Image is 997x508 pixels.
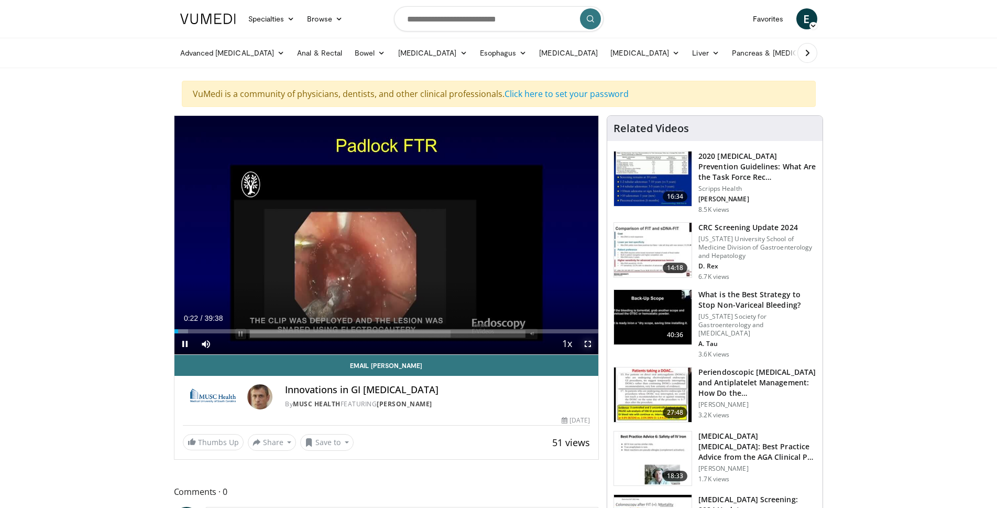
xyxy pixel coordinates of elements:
[474,42,533,63] a: Esophagus
[201,314,203,322] span: /
[747,8,790,29] a: Favorites
[663,263,688,273] span: 14:18
[377,399,432,408] a: [PERSON_NAME]
[301,8,349,29] a: Browse
[174,333,195,354] button: Pause
[698,367,816,398] h3: Periendoscopic [MEDICAL_DATA] and Antiplatelet Management: How Do the…
[698,340,816,348] p: A. Tau
[285,384,590,396] h4: Innovations in GI [MEDICAL_DATA]
[604,42,686,63] a: [MEDICAL_DATA]
[174,485,599,499] span: Comments 0
[698,411,729,419] p: 3.2K views
[577,333,598,354] button: Fullscreen
[291,42,348,63] a: Anal & Rectal
[613,289,816,359] a: 40:36 What is the Best Strategy to Stop Non-Variceal Bleeding? [US_STATE] Society for Gastroenter...
[663,191,688,202] span: 16:34
[698,273,729,281] p: 6.7K views
[698,151,816,182] h3: 2020 [MEDICAL_DATA] Prevention Guidelines: What Are the Task Force Rec…
[174,355,599,376] a: Email [PERSON_NAME]
[613,122,689,135] h4: Related Videos
[698,206,729,214] p: 8.5K views
[184,314,198,322] span: 0:22
[348,42,391,63] a: Bowel
[174,116,599,355] video-js: Video Player
[698,312,816,338] p: [US_STATE] Society for Gastroenterology and [MEDICAL_DATA]
[796,8,817,29] a: E
[698,475,729,483] p: 1.7K views
[698,195,816,203] p: [PERSON_NAME]
[556,333,577,354] button: Playback Rate
[242,8,301,29] a: Specialties
[248,434,297,451] button: Share
[698,222,816,233] h3: CRC Screening Update 2024
[505,88,629,100] a: Click here to set your password
[613,367,816,423] a: 27:48 Periendoscopic [MEDICAL_DATA] and Antiplatelet Management: How Do the… [PERSON_NAME] 3.2K v...
[285,399,590,409] div: By FEATURING
[698,289,816,310] h3: What is the Best Strategy to Stop Non-Variceal Bleeding?
[204,314,223,322] span: 39:38
[183,384,244,409] img: MUSC Health
[613,431,816,487] a: 18:33 [MEDICAL_DATA] [MEDICAL_DATA]: Best Practice Advice from the AGA Clinical P… [PERSON_NAME] ...
[614,223,692,277] img: 91500494-a7c6-4302-a3df-6280f031e251.150x105_q85_crop-smart_upscale.jpg
[613,222,816,281] a: 14:18 CRC Screening Update 2024 [US_STATE] University School of Medicine Division of Gastroentero...
[614,290,692,344] img: e6626c8c-8213-4553-a5ed-5161c846d23b.150x105_q85_crop-smart_upscale.jpg
[698,350,729,359] p: 3.6K views
[686,42,725,63] a: Liver
[300,434,354,451] button: Save to
[663,330,688,340] span: 40:36
[533,42,604,63] a: [MEDICAL_DATA]
[698,235,816,260] p: [US_STATE] University School of Medicine Division of Gastroenterology and Hepatology
[663,471,688,481] span: 18:33
[394,6,604,31] input: Search topics, interventions
[614,152,692,206] img: 1ac37fbe-7b52-4c81-8c6c-a0dd688d0102.150x105_q85_crop-smart_upscale.jpg
[195,333,216,354] button: Mute
[562,416,590,425] div: [DATE]
[614,368,692,422] img: 300b4142-32f1-4c4e-b4f8-1c599c7c7731.150x105_q85_crop-smart_upscale.jpg
[182,81,816,107] div: VuMedi is a community of physicians, dentists, and other clinical professionals.
[663,407,688,418] span: 27:48
[698,464,816,473] p: [PERSON_NAME]
[174,329,599,333] div: Progress Bar
[180,14,236,24] img: VuMedi Logo
[392,42,474,63] a: [MEDICAL_DATA]
[174,42,291,63] a: Advanced [MEDICAL_DATA]
[293,399,341,408] a: MUSC Health
[698,431,816,462] h3: [MEDICAL_DATA] [MEDICAL_DATA]: Best Practice Advice from the AGA Clinical P…
[552,436,590,449] span: 51 views
[613,151,816,214] a: 16:34 2020 [MEDICAL_DATA] Prevention Guidelines: What Are the Task Force Rec… Scripps Health [PER...
[698,262,816,271] p: D. Rex
[698,401,816,409] p: [PERSON_NAME]
[698,185,816,193] p: Scripps Health
[614,431,692,486] img: d1653e00-2c8d-43f1-b9d7-3bc1bf0d4299.150x105_q85_crop-smart_upscale.jpg
[247,384,272,409] img: Avatar
[183,434,244,450] a: Thumbs Up
[726,42,848,63] a: Pancreas & [MEDICAL_DATA]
